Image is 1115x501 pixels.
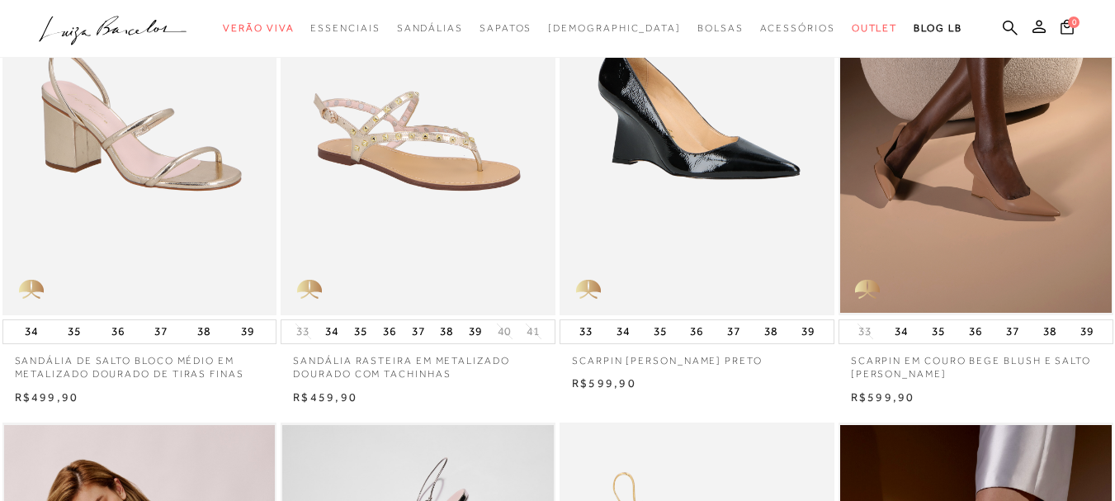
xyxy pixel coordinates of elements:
[796,320,820,343] button: 39
[435,320,458,343] button: 38
[223,22,294,34] span: Verão Viva
[852,22,898,34] span: Outlet
[480,22,532,34] span: Sapatos
[839,344,1113,382] a: SCARPIN EM COURO BEGE BLUSH E SALTO [PERSON_NAME]
[548,13,681,44] a: noSubCategoriesText
[574,320,598,343] button: 33
[407,320,430,343] button: 37
[192,320,215,343] button: 38
[914,13,961,44] a: BLOG LB
[349,320,372,343] button: 35
[291,324,314,339] button: 33
[293,390,357,404] span: R$459,90
[320,320,343,343] button: 34
[63,320,86,343] button: 35
[914,22,961,34] span: BLOG LB
[685,320,708,343] button: 36
[1056,18,1079,40] button: 0
[759,320,782,343] button: 38
[722,320,745,343] button: 37
[572,376,636,390] span: R$599,90
[223,13,294,44] a: categoryNavScreenReaderText
[310,22,380,34] span: Essenciais
[522,324,545,339] button: 41
[149,320,172,343] button: 37
[560,344,834,368] a: SCARPIN [PERSON_NAME] PRETO
[1038,320,1061,343] button: 38
[106,320,130,343] button: 36
[853,324,876,339] button: 33
[1068,17,1080,28] span: 0
[612,320,635,343] button: 34
[852,13,898,44] a: categoryNavScreenReaderText
[1001,320,1024,343] button: 37
[890,320,913,343] button: 34
[548,22,681,34] span: [DEMOGRAPHIC_DATA]
[760,13,835,44] a: categoryNavScreenReaderText
[760,22,835,34] span: Acessórios
[649,320,672,343] button: 35
[493,324,516,339] button: 40
[378,320,401,343] button: 36
[2,266,60,315] img: golden_caliandra_v6.png
[15,390,79,404] span: R$499,90
[839,266,896,315] img: golden_caliandra_v6.png
[480,13,532,44] a: categoryNavScreenReaderText
[464,320,487,343] button: 39
[281,266,338,315] img: golden_caliandra_v6.png
[281,344,555,382] a: SANDÁLIA RASTEIRA EM METALIZADO DOURADO COM TACHINHAS
[397,22,463,34] span: Sandálias
[310,13,380,44] a: categoryNavScreenReaderText
[964,320,987,343] button: 36
[2,344,277,382] a: SANDÁLIA DE SALTO BLOCO MÉDIO EM METALIZADO DOURADO DE TIRAS FINAS
[851,390,915,404] span: R$599,90
[20,320,43,343] button: 34
[927,320,950,343] button: 35
[1075,320,1098,343] button: 39
[397,13,463,44] a: categoryNavScreenReaderText
[697,13,744,44] a: categoryNavScreenReaderText
[236,320,259,343] button: 39
[560,266,617,315] img: golden_caliandra_v6.png
[697,22,744,34] span: Bolsas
